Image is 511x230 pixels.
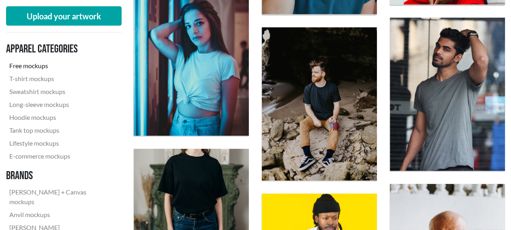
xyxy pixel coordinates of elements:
h3: Apparel categories [6,42,115,56]
img: fit man wearing a gray v neck T-shirt in front of a store [390,18,505,171]
a: E-commerce mockups [6,150,115,163]
a: T-shirt mockups [6,72,115,85]
a: [PERSON_NAME] + Canvas mockups [6,186,115,208]
h3: Brands [6,169,115,183]
img: bearded man wearing a black crew neck T-shirt on the beach [262,27,377,181]
a: Anvil mockups [6,208,115,221]
button: Upload your artwork [6,6,122,26]
a: Lifestyle mockups [6,137,115,150]
a: Hoodie mockups [6,111,115,124]
a: Sweatshirt mockups [6,85,115,98]
a: Long-sleeve mockups [6,98,115,111]
a: Tank top mockups [6,124,115,137]
a: Free mockups [6,59,115,72]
